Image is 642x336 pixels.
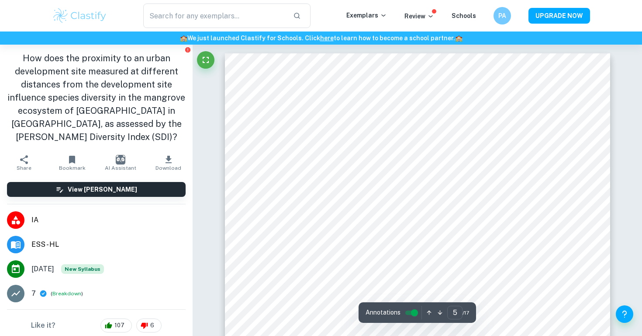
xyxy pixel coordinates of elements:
[528,8,590,24] button: UPGRADE NOW
[145,321,159,330] span: 6
[320,35,334,42] a: here
[100,318,132,332] div: 107
[97,150,145,175] button: AI Assistant
[31,288,36,299] p: 7
[452,12,476,19] a: Schools
[497,11,507,21] h6: PA
[31,320,55,331] h6: Like it?
[31,239,186,250] span: ESS - HL
[68,185,137,194] h6: View [PERSON_NAME]
[136,318,162,332] div: 6
[143,3,286,28] input: Search for any exemplars...
[197,51,214,69] button: Fullscreen
[463,309,469,317] span: / 17
[59,165,86,171] span: Bookmark
[51,290,83,298] span: ( )
[52,7,107,24] img: Clastify logo
[2,33,640,43] h6: We just launched Clastify for Schools. Click to learn how to become a school partner.
[145,150,193,175] button: Download
[616,305,633,323] button: Help and Feedback
[110,321,129,330] span: 107
[7,182,186,197] button: View [PERSON_NAME]
[61,264,104,274] div: Starting from the May 2026 session, the ESS IA requirements have changed. We created this exempla...
[366,308,400,317] span: Annotations
[31,264,54,274] span: [DATE]
[17,165,31,171] span: Share
[105,165,136,171] span: AI Assistant
[31,215,186,225] span: IA
[116,155,125,164] img: AI Assistant
[7,52,186,143] h1: How does the proximity to an urban development site measured at different distances from the deve...
[184,46,191,53] button: Report issue
[346,10,387,20] p: Exemplars
[61,264,104,274] span: New Syllabus
[455,35,463,42] span: 🏫
[155,165,181,171] span: Download
[52,290,81,297] button: Breakdown
[48,150,96,175] button: Bookmark
[494,7,511,24] button: PA
[180,35,187,42] span: 🏫
[404,11,434,21] p: Review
